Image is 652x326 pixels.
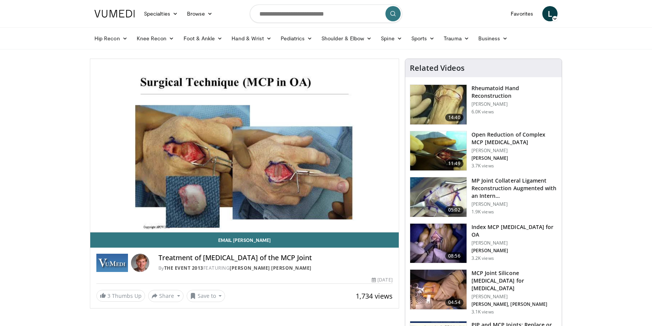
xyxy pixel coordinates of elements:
p: 3.7K views [471,163,494,169]
p: 3.1K views [471,309,494,315]
a: 04:54 MCP Joint Silicone [MEDICAL_DATA] for [MEDICAL_DATA] [PERSON_NAME] [PERSON_NAME], [PERSON_N... [410,269,557,315]
span: 05:02 [445,206,463,214]
a: Shoulder & Elbow [317,31,376,46]
a: Spine [376,31,406,46]
a: 11:49 Open Reduction of Complex MCP [MEDICAL_DATA] [PERSON_NAME] [PERSON_NAME] 3.7K views [410,131,557,171]
input: Search topics, interventions [250,5,402,23]
h3: MCP Joint Silicone [MEDICAL_DATA] for [MEDICAL_DATA] [471,269,557,292]
p: [PERSON_NAME] [471,155,557,161]
span: 11:49 [445,160,463,167]
button: Share [148,290,184,302]
a: Email [PERSON_NAME] [90,232,399,248]
div: [DATE] [372,277,392,283]
p: [PERSON_NAME] [471,240,557,246]
a: 3 Thumbs Up [96,290,145,302]
p: 3.2K views [471,255,494,261]
a: Foot & Ankle [179,31,227,46]
img: rheumatoid_reconstruction_100010794_2.jpg.150x105_q85_crop-smart_upscale.jpg [410,85,467,124]
a: Specialties [139,6,182,21]
img: f95f7b35-9c69-4b29-8022-0b9af9a16fa5.150x105_q85_crop-smart_upscale.jpg [410,224,467,263]
video-js: Video Player [90,59,399,232]
p: [PERSON_NAME] [471,148,557,154]
a: Knee Recon [132,31,179,46]
img: Avatar [131,254,149,272]
a: 08:56 Index MCP [MEDICAL_DATA] for OA [PERSON_NAME] [PERSON_NAME] 3.2K views [410,223,557,264]
span: 04:54 [445,299,463,306]
h3: Open Reduction of Complex MCP [MEDICAL_DATA] [471,131,557,146]
a: Sports [407,31,439,46]
h3: Index MCP [MEDICAL_DATA] for OA [471,223,557,239]
span: 1,734 views [356,291,393,301]
a: 05:02 MP Joint Collateral Ligament Reconstruction Augmented with an Intern… [PERSON_NAME] 1.9K views [410,177,557,217]
a: The Event 2013 [164,265,203,271]
a: [PERSON_NAME] [PERSON_NAME] [230,265,312,271]
img: 1ca37d0b-21ff-4894-931b-9015adee8fb8.150x105_q85_crop-smart_upscale.jpg [410,177,467,217]
p: [PERSON_NAME] [471,294,557,300]
h3: Rheumatoid Hand Reconstruction [471,84,557,100]
span: 3 [107,292,110,299]
img: The Event 2013 [96,254,128,272]
span: 08:56 [445,252,463,260]
p: [PERSON_NAME] [471,101,557,107]
a: L [542,6,558,21]
a: Browse [182,6,217,21]
p: [PERSON_NAME] [471,248,557,254]
img: VuMedi Logo [94,10,135,17]
h3: MP Joint Collateral Ligament Reconstruction Augmented with an Intern… [471,177,557,200]
p: [PERSON_NAME] [471,201,557,207]
h4: Related Videos [410,64,465,73]
a: 14:40 Rheumatoid Hand Reconstruction [PERSON_NAME] 6.0K views [410,84,557,125]
img: ae4b5f43-3999-4a07-a3ae-20b8a3e0a8ec.150x105_q85_crop-smart_upscale.jpg [410,270,467,309]
div: By FEATURING [158,265,393,272]
span: 14:40 [445,114,463,121]
a: Pediatrics [276,31,317,46]
a: Hip Recon [90,31,132,46]
button: Save to [187,290,225,302]
a: Hand & Wrist [227,31,276,46]
a: Business [474,31,513,46]
a: Favorites [506,6,538,21]
a: Trauma [439,31,474,46]
h4: Treatment of [MEDICAL_DATA] of the MCP Joint [158,254,393,262]
p: 1.9K views [471,209,494,215]
p: 6.0K views [471,109,494,115]
img: 580de180-7839-4373-92e3-e4d97f44be0d.150x105_q85_crop-smart_upscale.jpg [410,131,467,171]
p: [PERSON_NAME], [PERSON_NAME] [471,301,557,307]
